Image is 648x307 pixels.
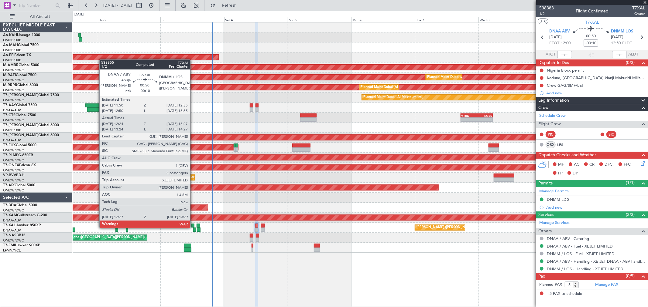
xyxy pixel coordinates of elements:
[3,128,21,133] a: OMDB/DXB
[3,48,21,52] a: OMDB/DXB
[3,158,24,163] a: OMDW/DWC
[3,58,21,62] a: OMDB/DXB
[3,148,24,153] a: OMDW/DWC
[550,40,560,46] span: ETOT
[547,68,584,73] div: Nigeria Block permit
[547,251,615,256] a: DNMM / LOS - Fuel - XEJET LIMITED
[3,174,16,177] span: VP-BVV
[626,180,635,186] span: (1/1)
[3,33,40,37] a: A6-KAHLineage 1000
[595,282,618,288] a: Manage PAX
[207,1,244,10] button: Refresh
[558,162,564,168] span: MF
[3,214,47,217] a: T7-XAMGulfstream G-200
[3,103,37,107] a: T7-AAYGlobal 7500
[547,197,570,202] div: DNMM LDG
[626,59,635,66] span: (0/3)
[7,12,66,22] button: All Aircraft
[3,224,15,227] span: T7-XAL
[3,93,38,97] span: T7-[PERSON_NAME]
[626,211,635,218] span: (3/3)
[3,234,16,237] span: T7-NAS
[3,184,35,187] a: T7-AIXGlobal 5000
[550,34,562,40] span: [DATE]
[586,33,596,39] span: 00:50
[547,266,623,272] a: DNMM / LOS - Handling - XEJET LIMITED
[547,291,582,297] span: +5 PAX to schedule
[103,3,132,8] span: [DATE] - [DATE]
[477,118,492,121] div: -
[3,248,21,253] a: LFMN/NCE
[547,75,645,80] div: Kaduna, [GEOGRAPHIC_DATA] kianji Makuridi Military Field Approval [DATE]-[DATE]
[3,234,25,237] a: T7-NASBBJ2
[538,104,549,111] span: Crew
[3,123,59,127] a: T7-[PERSON_NAME]Global 6000
[573,170,578,177] span: DP
[3,133,38,137] span: T7-[PERSON_NAME]
[626,273,635,279] span: (0/5)
[546,90,645,96] div: Add new
[628,52,638,58] span: ALDT
[557,142,571,147] a: LES
[3,244,40,247] a: T7-EMIHawker 900XP
[632,5,645,11] span: T7XAL
[3,143,16,147] span: T7-FHX
[224,17,288,22] div: Sat 4
[538,19,548,24] button: UTC
[611,34,623,40] span: [DATE]
[3,164,36,167] a: T7-ONEXFalcon 8X
[3,153,33,157] a: T7-P1MPG-650ER
[538,273,545,280] span: Pax
[361,83,421,92] div: Planned Maint Dubai (Al Maktoum Intl)
[546,131,556,138] div: PIC
[3,244,15,247] span: T7-EMI
[3,224,41,227] a: T7-XALHawker 850XP
[3,68,24,73] a: OMDW/DWC
[415,17,478,22] div: Tue 7
[3,53,14,57] span: A6-EFI
[3,113,36,117] a: T7-GTSGlobal 7500
[351,17,415,22] div: Mon 6
[461,118,477,121] div: -
[3,204,37,207] a: T7-BDAGlobal 5000
[3,174,25,177] a: VP-BVVBBJ1
[538,228,552,235] span: Others
[576,8,609,15] div: Flight Confirmed
[3,214,17,217] span: T7-XAM
[547,83,583,88] div: Crew GAG/SMF/LEI
[3,83,38,87] a: M-RRRRGlobal 6000
[478,17,542,22] div: Wed 8
[16,15,64,19] span: All Aircraft
[461,114,477,117] div: VTBD
[160,17,224,22] div: Fri 3
[3,178,24,183] a: OMDW/DWC
[606,131,616,138] div: SIC
[546,52,556,58] span: ATOT
[611,40,621,46] span: 12:50
[3,103,16,107] span: T7-AAY
[547,244,613,249] a: DNAA / ABV - Fuel - XEJET LIMITED
[538,59,569,66] span: Dispatch To-Dos
[3,108,21,113] a: DNAA/ABV
[538,121,561,128] span: Flight Crew
[622,40,632,46] span: ELDT
[3,73,16,77] span: M-RAFI
[558,170,563,177] span: FP
[43,233,145,242] div: Unplanned Maint Lagos ([GEOGRAPHIC_DATA][PERSON_NAME])
[3,43,18,47] span: A6-MAH
[217,3,242,8] span: Refresh
[539,11,554,16] span: 1/2
[538,152,596,159] span: Dispatch Checks and Weather
[3,238,24,243] a: OMDW/DWC
[618,132,632,137] div: - -
[3,93,59,97] a: T7-[PERSON_NAME]Global 7500
[538,211,554,218] span: Services
[624,162,631,168] span: FFC
[3,118,24,123] a: OMDW/DWC
[550,29,570,35] span: DNAA ABV
[74,12,84,17] div: [DATE]
[3,113,15,117] span: T7-GTS
[3,164,19,167] span: T7-ONEX
[539,5,554,11] span: 538383
[539,113,566,119] a: Schedule Crew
